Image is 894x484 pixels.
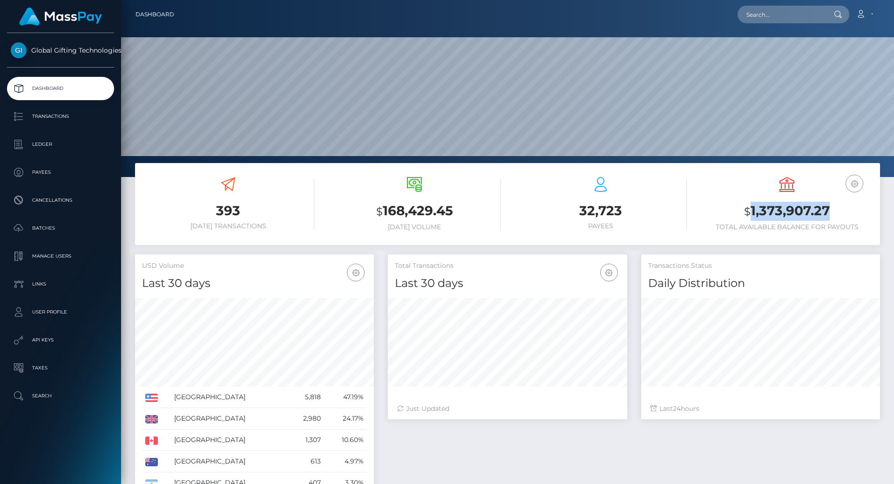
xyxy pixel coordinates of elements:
[11,361,110,375] p: Taxes
[395,275,620,292] h4: Last 30 days
[701,223,873,231] h6: Total Available Balance for Payouts
[171,451,288,472] td: [GEOGRAPHIC_DATA]
[7,133,114,156] a: Ledger
[701,202,873,221] h3: 1,373,907.27
[11,389,110,403] p: Search
[288,451,324,472] td: 613
[515,222,687,230] h6: Payees
[171,429,288,451] td: [GEOGRAPHIC_DATA]
[288,429,324,451] td: 1,307
[142,275,367,292] h4: Last 30 days
[142,261,367,271] h5: USD Volume
[11,42,27,58] img: Global Gifting Technologies Inc
[288,408,324,429] td: 2,980
[11,137,110,151] p: Ledger
[145,415,158,423] img: GB.png
[171,387,288,408] td: [GEOGRAPHIC_DATA]
[7,273,114,296] a: Links
[142,202,314,220] h3: 393
[11,109,110,123] p: Transactions
[11,193,110,207] p: Cancellations
[744,205,751,218] small: $
[738,6,825,23] input: Search...
[395,261,620,271] h5: Total Transactions
[515,202,687,220] h3: 32,723
[7,217,114,240] a: Batches
[11,333,110,347] p: API Keys
[650,404,871,414] div: Last hours
[376,205,383,218] small: $
[648,275,873,292] h4: Daily Distribution
[11,165,110,179] p: Payees
[19,7,102,26] img: MassPay Logo
[145,394,158,402] img: US.png
[324,387,367,408] td: 47.19%
[7,77,114,100] a: Dashboard
[288,387,324,408] td: 5,818
[7,356,114,380] a: Taxes
[7,46,114,55] span: Global Gifting Technologies Inc
[171,408,288,429] td: [GEOGRAPHIC_DATA]
[673,404,681,413] span: 24
[328,202,501,221] h3: 168,429.45
[7,161,114,184] a: Payees
[145,458,158,466] img: AU.png
[145,436,158,445] img: CA.png
[11,221,110,235] p: Batches
[324,429,367,451] td: 10.60%
[648,261,873,271] h5: Transactions Status
[7,189,114,212] a: Cancellations
[7,105,114,128] a: Transactions
[11,249,110,263] p: Manage Users
[7,245,114,268] a: Manage Users
[324,408,367,429] td: 24.17%
[324,451,367,472] td: 4.97%
[11,82,110,95] p: Dashboard
[7,328,114,352] a: API Keys
[328,223,501,231] h6: [DATE] Volume
[397,404,617,414] div: Just Updated
[135,5,174,24] a: Dashboard
[142,222,314,230] h6: [DATE] Transactions
[11,305,110,319] p: User Profile
[7,300,114,324] a: User Profile
[7,384,114,408] a: Search
[11,277,110,291] p: Links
